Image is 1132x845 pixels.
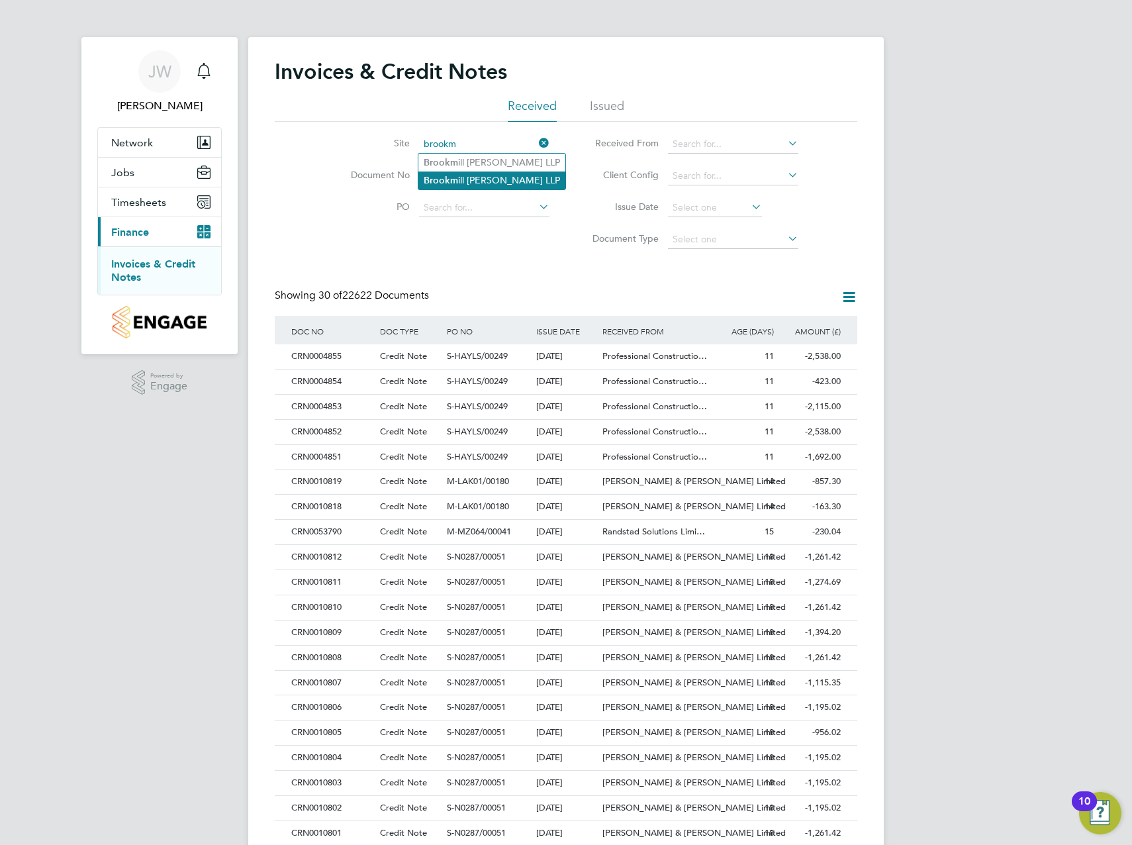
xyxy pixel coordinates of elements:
[765,652,774,663] span: 18
[98,128,221,157] button: Network
[533,316,600,346] div: ISSUE DATE
[602,802,786,813] span: [PERSON_NAME] & [PERSON_NAME] Limited
[447,827,506,838] span: S-N0287/00051
[777,595,844,620] div: -1,261.42
[418,172,565,189] li: ill [PERSON_NAME] LLP
[380,426,427,437] span: Credit Note
[765,601,774,613] span: 18
[318,289,342,302] span: 30 of
[288,621,377,645] div: CRN0010809
[533,495,600,519] div: [DATE]
[777,420,844,444] div: -2,538.00
[288,344,377,369] div: CRN0004855
[765,426,774,437] span: 11
[288,445,377,470] div: CRN0004851
[777,395,844,419] div: -2,115.00
[377,316,444,346] div: DOC TYPE
[533,520,600,544] div: [DATE]
[777,621,844,645] div: -1,394.20
[419,199,549,217] input: Search for...
[380,501,427,512] span: Credit Note
[424,157,458,168] b: Brookm
[380,701,427,713] span: Credit Note
[148,63,171,80] span: JW
[777,570,844,595] div: -1,274.69
[447,701,506,713] span: S-N0287/00051
[447,677,506,688] span: S-N0287/00051
[447,601,506,613] span: S-N0287/00051
[777,695,844,720] div: -1,195.02
[97,98,222,114] span: Jake Wormall
[710,316,777,346] div: AGE (DAYS)
[590,98,624,122] li: Issued
[583,137,659,149] label: Received From
[765,827,774,838] span: 18
[447,726,506,738] span: S-N0287/00051
[602,426,707,437] span: Professional Constructio…
[288,470,377,494] div: CRN0010819
[447,426,508,437] span: S-HAYLS/00249
[380,401,427,412] span: Credit Note
[777,370,844,394] div: -423.00
[765,626,774,638] span: 18
[508,98,557,122] li: Received
[111,258,195,283] a: Invoices & Credit Notes
[380,601,427,613] span: Credit Note
[447,526,511,537] span: M-MZ064/00041
[275,289,432,303] div: Showing
[533,420,600,444] div: [DATE]
[380,626,427,638] span: Credit Note
[380,726,427,738] span: Credit Note
[380,475,427,487] span: Credit Note
[98,158,221,187] button: Jobs
[765,701,774,713] span: 18
[602,401,707,412] span: Professional Constructio…
[380,451,427,462] span: Credit Note
[668,167,798,185] input: Search for...
[533,545,600,570] div: [DATE]
[777,671,844,695] div: -1,115.35
[777,721,844,745] div: -956.02
[380,375,427,387] span: Credit Note
[777,445,844,470] div: -1,692.00
[777,771,844,795] div: -1,195.02
[447,802,506,813] span: S-N0287/00051
[765,551,774,562] span: 18
[777,344,844,369] div: -2,538.00
[288,671,377,695] div: CRN0010807
[602,526,705,537] span: Randstad Solutions Limi…
[447,777,506,788] span: S-N0287/00051
[447,501,509,512] span: M-LAK01/00180
[602,576,786,587] span: [PERSON_NAME] & [PERSON_NAME] Limited
[602,677,786,688] span: [PERSON_NAME] & [PERSON_NAME] Limited
[1079,792,1121,834] button: Open Resource Center, 10 new notifications
[288,545,377,570] div: CRN0010812
[765,677,774,688] span: 18
[777,316,844,346] div: AMOUNT (£)
[288,646,377,670] div: CRN0010808
[98,187,221,217] button: Timesheets
[765,501,774,512] span: 14
[447,350,508,362] span: S-HAYLS/00249
[288,395,377,419] div: CRN0004853
[599,316,710,346] div: RECEIVED FROM
[444,316,532,346] div: PO NO
[533,445,600,470] div: [DATE]
[765,752,774,763] span: 18
[150,381,187,392] span: Engage
[765,802,774,813] span: 18
[447,475,509,487] span: M-LAK01/00180
[97,306,222,338] a: Go to home page
[777,470,844,494] div: -857.30
[380,526,427,537] span: Credit Note
[602,701,786,713] span: [PERSON_NAME] & [PERSON_NAME] Limited
[111,226,149,238] span: Finance
[533,570,600,595] div: [DATE]
[288,420,377,444] div: CRN0004852
[334,201,410,213] label: PO
[533,344,600,369] div: [DATE]
[288,796,377,820] div: CRN0010802
[418,154,565,172] li: ill [PERSON_NAME] LLP
[150,370,187,381] span: Powered by
[419,135,549,154] input: Search for...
